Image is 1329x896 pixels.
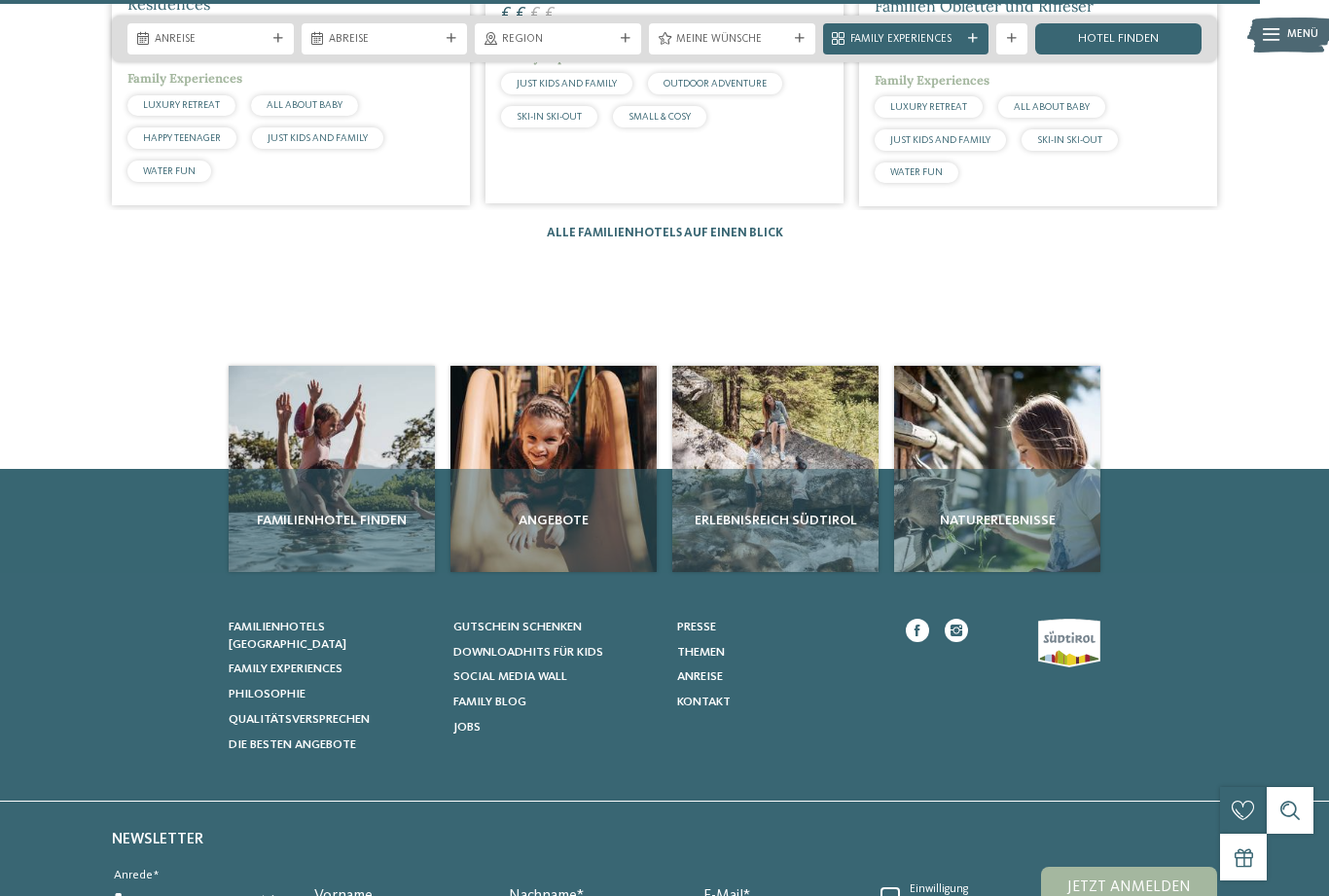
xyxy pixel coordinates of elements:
a: Family Experiences [229,661,434,678]
img: Familienhotels in den Dolomiten: Urlaub im Reich der bleichen Berge [672,366,879,572]
a: Jobs [453,719,659,736]
span: Family Experiences [850,32,962,48]
span: Angebote [458,511,649,530]
span: SMALL & COSY [629,112,691,122]
a: Qualitätsversprechen [229,711,434,729]
a: Kontakt [677,694,882,711]
span: LUXURY RETREAT [143,100,220,110]
span: OUTDOOR ADVENTURE [664,79,767,89]
span: Anreise [155,32,267,48]
span: Family Blog [453,696,526,708]
a: Die besten Angebote [229,736,434,754]
span: JUST KIDS AND FAMILY [890,135,990,145]
span: Family Experiences [875,72,989,89]
a: Hotel finden [1035,23,1202,54]
span: Erlebnisreich Südtirol [680,511,871,530]
span: Anreise [677,670,723,683]
span: Qualitätsversprechen [229,713,370,726]
span: Kontakt [677,696,731,708]
a: Familienhotels in den Dolomiten: Urlaub im Reich der bleichen Berge Familienhotel finden [229,366,435,572]
span: Die besten Angebote [229,738,356,751]
a: Themen [677,644,882,662]
a: Familienhotels in den Dolomiten: Urlaub im Reich der bleichen Berge Naturerlebnisse [894,366,1100,572]
span: WATER FUN [890,167,943,177]
span: Family Experiences [127,70,242,87]
a: Philosophie [229,686,434,703]
span: SKI-IN SKI-OUT [517,112,582,122]
span: Abreise [329,32,441,48]
a: Familienhotels in den Dolomiten: Urlaub im Reich der bleichen Berge Erlebnisreich Südtirol [672,366,879,572]
img: Familienhotels in den Dolomiten: Urlaub im Reich der bleichen Berge [229,366,435,572]
a: Alle Familienhotels auf einen Blick [547,227,783,239]
a: Presse [677,619,882,636]
span: Naturerlebnisse [902,511,1093,530]
span: Family Experiences [229,663,342,675]
img: Familienhotels in den Dolomiten: Urlaub im Reich der bleichen Berge [450,366,657,572]
img: Familienhotels in den Dolomiten: Urlaub im Reich der bleichen Berge [894,366,1100,572]
span: Jobs [453,721,481,734]
span: Social Media Wall [453,670,567,683]
span: Presse [677,621,716,633]
a: Familienhotels in den Dolomiten: Urlaub im Reich der bleichen Berge Angebote [450,366,657,572]
span: ALL ABOUT BABY [267,100,342,110]
span: € [530,6,541,25]
a: Anreise [677,668,882,686]
span: Familienhotels [GEOGRAPHIC_DATA] [229,621,346,651]
span: SKI-IN SKI-OUT [1037,135,1102,145]
span: Philosophie [229,688,305,700]
span: Newsletter [112,832,203,847]
span: € [516,6,526,25]
span: Jetzt anmelden [1067,879,1191,895]
span: Meine Wünsche [676,32,788,48]
a: Social Media Wall [453,668,659,686]
span: JUST KIDS AND FAMILY [517,79,617,89]
a: Gutschein schenken [453,619,659,636]
span: LUXURY RETREAT [890,102,967,112]
span: ALL ABOUT BABY [1014,102,1090,112]
span: Gutschein schenken [453,621,582,633]
span: Downloadhits für Kids [453,646,603,659]
span: Region [502,32,614,48]
span: € [545,6,556,25]
span: WATER FUN [143,166,196,176]
a: Downloadhits für Kids [453,644,659,662]
span: Familienhotel finden [236,511,427,530]
span: HAPPY TEENAGER [143,133,221,143]
a: Familienhotels [GEOGRAPHIC_DATA] [229,619,434,654]
span: € [501,6,512,25]
span: JUST KIDS AND FAMILY [268,133,368,143]
span: Themen [677,646,725,659]
a: Family Blog [453,694,659,711]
